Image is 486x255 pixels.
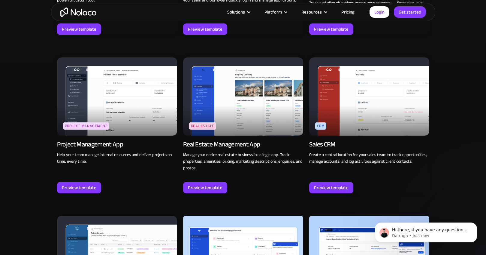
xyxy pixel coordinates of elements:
[183,152,303,171] p: Manage your entire real estate business in a single app. Track properties, amenities, pricing, ma...
[294,8,334,16] div: Resources
[188,184,222,192] div: Preview template
[370,6,389,18] a: Login
[334,8,362,16] a: Pricing
[57,57,177,193] a: Project ManagementProject Management AppHelp your team manage internal resources and deliver proj...
[301,8,322,16] div: Resources
[309,152,429,165] p: Create a central location for your sales team to track opportunities, manage accounts, and log ac...
[366,210,486,252] iframe: Intercom notifications message
[57,152,177,165] p: Help your team manage internal resources and deliver projects on time, every time.
[314,184,349,192] div: Preview template
[62,184,96,192] div: Preview template
[227,8,245,16] div: Solutions
[264,8,282,16] div: Platform
[63,122,110,130] div: Project Management
[309,140,336,149] div: Sales CRM
[189,122,216,130] div: Real Estate
[309,57,429,193] a: CRMSales CRMCreate a central location for your sales team to track opportunities, manage accounts...
[60,8,96,17] a: home
[183,57,303,193] a: Real EstateReal Estate Management AppManage your entire real estate business in a single app. Tra...
[62,25,96,33] div: Preview template
[188,25,222,33] div: Preview template
[257,8,294,16] div: Platform
[394,6,426,18] a: Get started
[314,25,349,33] div: Preview template
[315,122,327,130] div: CRM
[220,8,257,16] div: Solutions
[57,140,123,149] div: Project Management App
[183,140,260,149] div: Real Estate Management App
